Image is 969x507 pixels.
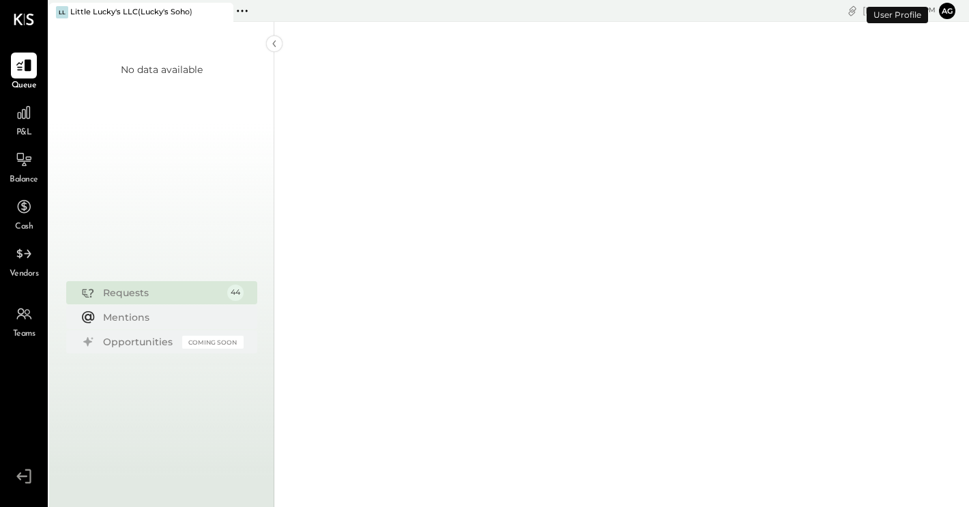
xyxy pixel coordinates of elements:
span: Vendors [10,268,39,280]
div: copy link [845,3,859,18]
div: 44 [227,285,244,301]
div: Coming Soon [182,336,244,349]
div: Requests [103,286,220,300]
button: Ag [939,3,955,19]
span: Queue [12,80,37,92]
a: Teams [1,301,47,341]
span: P&L [16,127,32,139]
div: Little Lucky's LLC(Lucky's Soho) [70,7,192,18]
a: Cash [1,194,47,233]
div: Mentions [103,310,237,324]
div: Opportunities [103,335,175,349]
div: User Profile [867,7,928,23]
a: P&L [1,100,47,139]
div: [DATE] [863,4,936,17]
a: Queue [1,53,47,92]
span: Balance [10,174,38,186]
span: Cash [15,221,33,233]
span: 5 : 50 [895,4,922,17]
div: LL [56,6,68,18]
span: pm [924,5,936,15]
div: No data available [121,63,203,76]
a: Vendors [1,241,47,280]
span: Teams [13,328,35,341]
a: Balance [1,147,47,186]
